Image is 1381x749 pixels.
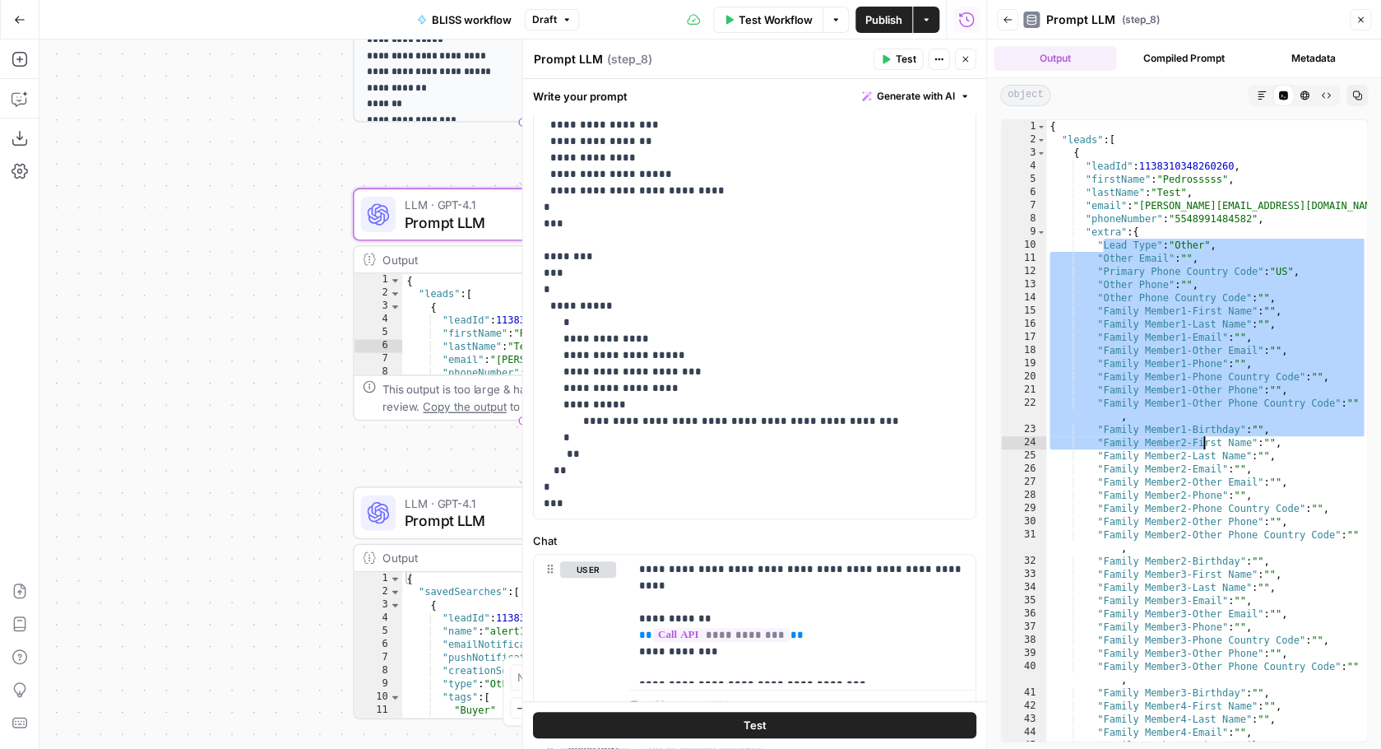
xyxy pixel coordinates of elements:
div: 4 [354,313,402,326]
span: Toggle code folding, rows 1 through 109 [1036,120,1045,133]
div: 15 [1001,305,1046,318]
span: Test Workflow [739,12,813,28]
span: BLISS workflow [432,12,512,28]
span: ( step_8 ) [607,51,652,67]
span: Toggle code folding, rows 3 through 35 [389,598,401,612]
span: object [1000,85,1050,106]
div: 41 [1001,686,1046,700]
span: Toggle code folding, rows 1 through 39 [389,273,401,286]
div: 26 [1001,463,1046,476]
div: 13 [1001,278,1046,291]
div: This output is too large & has been abbreviated for review. to view the full content. [382,380,683,416]
textarea: Prompt LLM [534,51,603,67]
div: 19 [1001,357,1046,370]
div: 1 [354,273,402,286]
div: 2 [354,286,402,300]
span: Toggle code folding, rows 3 through 37 [389,300,401,313]
div: user [534,555,616,720]
button: Metadata [1252,46,1374,71]
div: 5 [354,625,402,638]
span: Toggle code folding, rows 1 through 37 [389,572,401,585]
div: 31 [1001,528,1046,555]
div: 7 [354,352,402,365]
div: 11 [1001,252,1046,265]
div: LLM · GPT-4.1Prompt LLMStep 11Output{ "savedSearches":[ { "leadId":1138310348260260, "name":"aler... [353,486,693,719]
button: user [560,561,616,578]
span: Generate with AI [877,89,955,104]
div: 14 [1001,291,1046,305]
div: 5 [1001,173,1046,186]
label: Chat [533,533,976,549]
div: 30 [1001,515,1046,528]
button: Generate with AI [855,86,976,107]
div: 6 [354,339,402,352]
div: 5 [354,326,402,339]
div: 8 [354,365,402,379]
div: 2 [354,585,402,598]
div: 3 [354,598,402,612]
div: 38 [1001,634,1046,647]
div: 18 [1001,344,1046,357]
div: 12 [1001,265,1046,278]
div: LLM · GPT-4.1Prompt LLMStep 8Output{ "leads":[ { "leadId":1138310348260260, "firstName":"Pedrosss... [353,188,693,421]
button: Compiled Prompt [1123,46,1245,71]
div: 8 [354,664,402,677]
span: Toggle code folding, rows 2 through 36 [389,585,401,598]
span: Prompt LLM [1046,12,1115,28]
span: Prompt LLM [405,509,631,532]
div: 37 [1001,621,1046,634]
div: 3 [354,300,402,313]
button: Output [994,46,1116,71]
span: Test [743,718,766,734]
div: 9 [1001,226,1046,239]
div: 6 [1001,186,1046,199]
span: Draft [532,12,557,27]
div: 10 [354,691,402,704]
div: 25 [1001,449,1046,463]
span: Toggle code folding, rows 2 through 108 [1036,133,1045,147]
span: Publish [865,12,902,28]
div: 4 [1001,160,1046,173]
div: 7 [354,651,402,664]
div: 9 [354,677,402,691]
div: Output [382,250,633,267]
span: Toggle code folding, rows 10 through 12 [389,691,401,704]
div: 20 [1001,370,1046,384]
span: Prompt LLM [405,211,633,233]
span: Toggle code folding, rows 2 through 38 [389,286,401,300]
div: 29 [1001,502,1046,515]
div: 10 [1001,239,1046,252]
div: 36 [1001,607,1046,621]
div: 6 [354,638,402,651]
div: 24 [1001,436,1046,449]
div: 1 [1001,120,1046,133]
div: 23 [1001,423,1046,436]
div: 40 [1001,660,1046,686]
button: BLISS workflow [407,7,521,33]
div: 2 [1001,133,1046,147]
div: Write your prompt [523,79,986,113]
div: 43 [1001,713,1046,726]
div: 44 [1001,726,1046,739]
button: Publish [855,7,912,33]
div: 8 [1001,212,1046,226]
div: 42 [1001,700,1046,713]
button: Test [533,713,976,739]
span: Toggle code folding, rows 3 through 107 [1036,147,1045,160]
div: 11 [354,704,402,717]
div: 7 [1001,199,1046,212]
span: Toggle code folding, rows 9 through 106 [1036,226,1045,239]
div: 35 [1001,594,1046,607]
div: 22 [1001,397,1046,423]
div: 17 [1001,331,1046,344]
div: 4 [354,612,402,625]
div: 33 [1001,568,1046,581]
div: 32 [1001,555,1046,568]
span: Test [896,52,916,67]
button: Draft [525,9,579,30]
div: 21 [1001,384,1046,397]
div: 39 [1001,647,1046,660]
div: Output [382,549,633,566]
div: 12 [354,717,402,730]
div: 16 [1001,318,1046,331]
